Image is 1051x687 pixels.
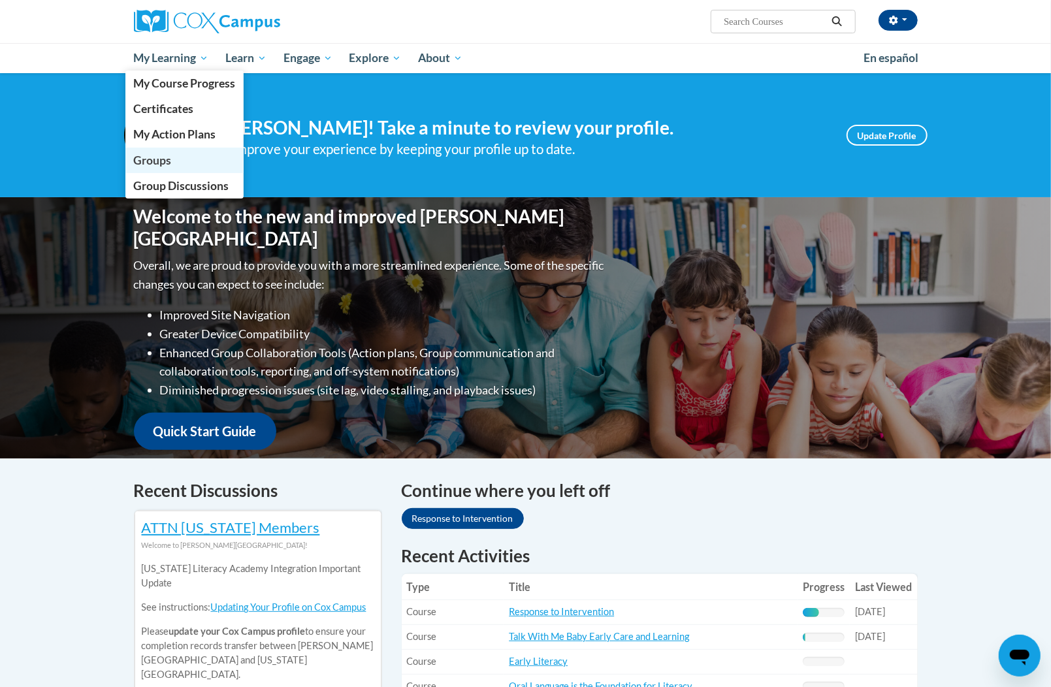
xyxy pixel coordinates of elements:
[125,71,244,96] a: My Course Progress
[722,14,827,29] input: Search Courses
[509,656,568,667] a: Early Literacy
[850,574,917,600] th: Last Viewed
[275,43,341,73] a: Engage
[160,381,607,400] li: Diminished progression issues (site lag, video stalling, and playback issues)
[134,256,607,294] p: Overall, we are proud to provide you with a more streamlined experience. Some of the specific cha...
[407,606,437,617] span: Course
[855,606,885,617] span: [DATE]
[847,125,928,146] a: Update Profile
[864,51,919,65] span: En español
[134,206,607,249] h1: Welcome to the new and improved [PERSON_NAME][GEOGRAPHIC_DATA]
[142,600,374,615] p: See instructions:
[402,478,918,503] h4: Continue where you left off
[125,173,244,199] a: Group Discussions
[134,478,382,503] h4: Recent Discussions
[134,10,382,33] a: Cox Campus
[160,325,607,343] li: Greater Device Compatibility
[504,574,798,600] th: Title
[225,50,267,66] span: Learn
[410,43,471,73] a: About
[133,127,216,141] span: My Action Plans
[124,106,183,165] img: Profile Image
[134,10,280,33] img: Cox Campus
[133,76,235,90] span: My Course Progress
[133,102,193,116] span: Certificates
[798,574,850,600] th: Progress
[160,306,607,325] li: Improved Site Navigation
[217,43,275,73] a: Learn
[202,138,827,160] div: Help improve your experience by keeping your profile up to date.
[160,343,607,381] li: Enhanced Group Collaboration Tools (Action plans, Group communication and collaboration tools, re...
[827,14,847,29] button: Search
[142,562,374,590] p: [US_STATE] Literacy Academy Integration Important Update
[879,10,918,31] button: Account Settings
[142,538,374,552] div: Welcome to [PERSON_NAME][GEOGRAPHIC_DATA]!
[133,50,208,66] span: My Learning
[125,43,218,73] a: My Learning
[133,179,229,193] span: Group Discussions
[402,544,918,567] h1: Recent Activities
[125,121,244,147] a: My Action Plans
[340,43,410,73] a: Explore
[142,519,320,536] a: ATTN [US_STATE] Members
[402,574,504,600] th: Type
[114,43,937,73] div: Main menu
[803,608,818,617] div: Progress, %
[509,606,614,617] a: Response to Intervention
[407,656,437,667] span: Course
[418,50,462,66] span: About
[133,153,171,167] span: Groups
[202,117,827,139] h4: Hi [PERSON_NAME]! Take a minute to review your profile.
[803,633,805,642] div: Progress, %
[134,413,276,450] a: Quick Start Guide
[402,508,524,529] a: Response to Intervention
[169,626,306,637] b: update your Cox Campus profile
[211,601,366,613] a: Updating Your Profile on Cox Campus
[509,631,689,642] a: Talk With Me Baby Early Care and Learning
[125,96,244,121] a: Certificates
[407,631,437,642] span: Course
[283,50,332,66] span: Engage
[125,148,244,173] a: Groups
[856,44,928,72] a: En español
[349,50,401,66] span: Explore
[855,631,885,642] span: [DATE]
[999,635,1041,677] iframe: Button to launch messaging window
